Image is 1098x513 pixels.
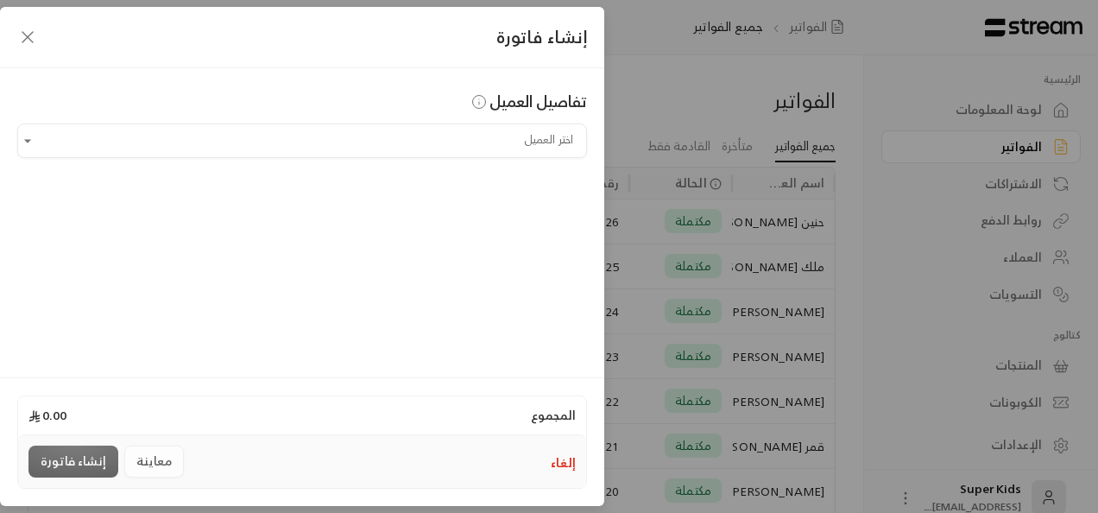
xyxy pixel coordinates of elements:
button: إلغاء [551,454,576,472]
span: 0.00 [28,407,66,424]
span: المجموع [531,407,576,424]
button: Open [17,130,38,151]
span: إنشاء فاتورة [496,22,587,52]
span: تفاصيل العميل [469,87,588,115]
